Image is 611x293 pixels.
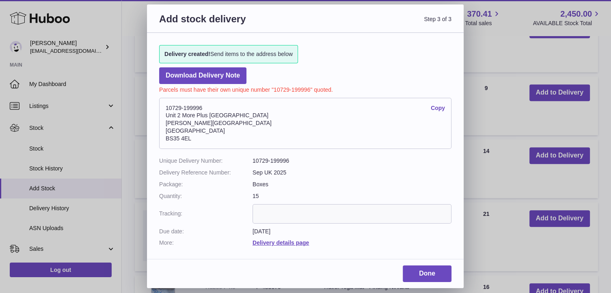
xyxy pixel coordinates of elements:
[305,13,451,35] span: Step 3 of 3
[253,192,451,200] dd: 15
[253,239,309,246] a: Delivery details page
[159,169,253,177] dt: Delivery Reference Number:
[253,228,451,235] dd: [DATE]
[431,104,445,112] a: Copy
[159,181,253,188] dt: Package:
[403,265,451,282] a: Done
[159,204,253,224] dt: Tracking:
[159,98,451,149] address: 10729-199996 Unit 2 More Plus [GEOGRAPHIC_DATA] [PERSON_NAME][GEOGRAPHIC_DATA] [GEOGRAPHIC_DATA] ...
[253,181,451,188] dd: Boxes
[253,169,451,177] dd: Sep UK 2025
[159,157,253,165] dt: Unique Delivery Number:
[159,228,253,235] dt: Due date:
[253,157,451,165] dd: 10729-199996
[159,67,246,84] a: Download Delivery Note
[159,192,253,200] dt: Quantity:
[164,51,210,57] strong: Delivery created!
[164,50,293,58] span: Send items to the address below
[159,84,451,94] p: Parcels must have their own unique number "10729-199996" quoted.
[159,239,253,247] dt: More:
[159,13,305,35] h3: Add stock delivery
